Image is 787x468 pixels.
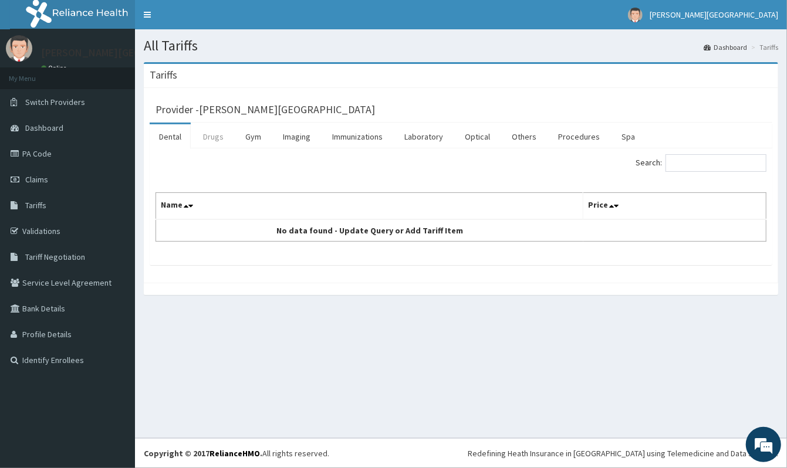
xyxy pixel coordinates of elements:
[323,124,392,149] a: Immunizations
[156,104,375,115] h3: Provider - [PERSON_NAME][GEOGRAPHIC_DATA]
[650,9,778,20] span: [PERSON_NAME][GEOGRAPHIC_DATA]
[156,219,583,242] td: No data found - Update Query or Add Tariff Item
[704,42,747,52] a: Dashboard
[636,154,766,172] label: Search:
[395,124,452,149] a: Laboratory
[68,148,162,266] span: We're online!
[192,6,221,34] div: Minimize live chat window
[273,124,320,149] a: Imaging
[150,124,191,149] a: Dental
[6,320,224,361] textarea: Type your message and hit 'Enter'
[22,59,48,88] img: d_794563401_company_1708531726252_794563401
[144,38,778,53] h1: All Tariffs
[748,42,778,52] li: Tariffs
[6,35,32,62] img: User Image
[41,64,69,72] a: Online
[236,124,271,149] a: Gym
[156,193,583,220] th: Name
[210,448,260,459] a: RelianceHMO
[468,447,778,459] div: Redefining Heath Insurance in [GEOGRAPHIC_DATA] using Telemedicine and Data Science!
[455,124,499,149] a: Optical
[502,124,546,149] a: Others
[25,252,85,262] span: Tariff Negotiation
[150,70,177,80] h3: Tariffs
[61,66,197,81] div: Chat with us now
[25,123,63,133] span: Dashboard
[135,438,787,468] footer: All rights reserved.
[144,448,262,459] strong: Copyright © 2017 .
[612,124,644,149] a: Spa
[628,8,643,22] img: User Image
[25,174,48,185] span: Claims
[25,200,46,211] span: Tariffs
[41,48,215,58] p: [PERSON_NAME][GEOGRAPHIC_DATA]
[194,124,233,149] a: Drugs
[25,97,85,107] span: Switch Providers
[666,154,766,172] input: Search:
[583,193,766,220] th: Price
[549,124,609,149] a: Procedures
